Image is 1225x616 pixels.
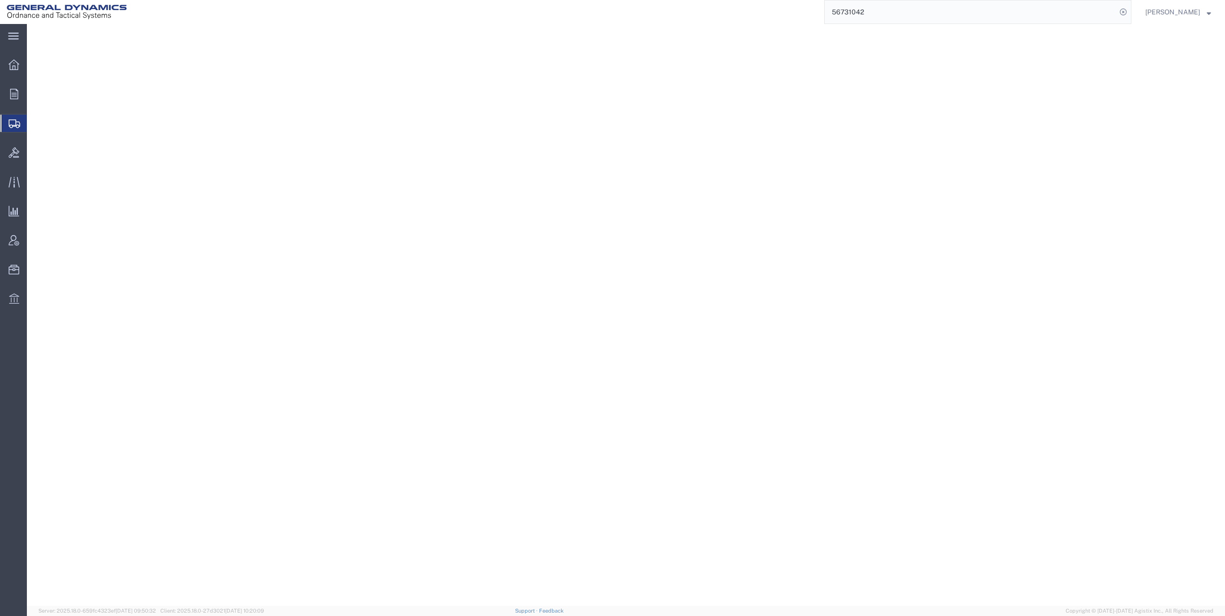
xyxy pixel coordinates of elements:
[515,608,539,614] a: Support
[825,0,1117,24] input: Search for shipment number, reference number
[160,608,264,614] span: Client: 2025.18.0-27d3021
[1145,7,1200,17] span: Timothy Kilraine
[225,608,264,614] span: [DATE] 10:20:09
[38,608,156,614] span: Server: 2025.18.0-659fc4323ef
[116,608,156,614] span: [DATE] 09:50:32
[1066,607,1213,615] span: Copyright © [DATE]-[DATE] Agistix Inc., All Rights Reserved
[1145,6,1212,18] button: [PERSON_NAME]
[7,5,127,19] img: logo
[539,608,564,614] a: Feedback
[27,24,1225,606] iframe: FS Legacy Container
